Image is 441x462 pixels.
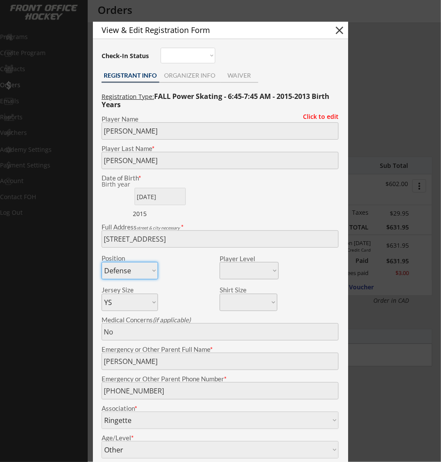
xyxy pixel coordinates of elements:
div: Age/Level [102,435,339,441]
div: Birth year [102,181,156,187]
div: 2015 [133,210,187,218]
div: Check-In Status [102,53,151,59]
div: Date of Birth [102,175,158,181]
div: Medical Concerns [102,317,339,323]
u: Registration Type: [102,92,154,101]
input: Street, City, Province/State [102,230,339,248]
div: Player Name [102,116,339,122]
div: Click to edit [296,114,339,120]
em: street & city necessary [137,225,180,230]
button: close [333,24,346,37]
div: Jersey Size [102,287,146,293]
div: Association [102,405,339,412]
div: Full Address [102,224,339,230]
div: ORGANIZER INFO [159,72,220,79]
em: (if applicable) [153,316,191,324]
div: Emergency or Other Parent Full Name [102,346,339,353]
div: Position [102,255,146,262]
div: Shirt Size [220,287,264,293]
strong: FALL Power Skating - 6:45-7:45 AM - 2015-2013 Birth Years [102,92,331,109]
div: View & Edit Registration Form [102,26,318,34]
input: Allergies, injuries, etc. [102,323,339,341]
div: Emergency or Other Parent Phone Number [102,376,339,382]
div: REGISTRANT INFO [102,72,159,79]
div: Player Level [220,256,279,262]
div: We are transitioning the system to collect and store date of birth instead of just birth year to ... [102,181,156,188]
div: Player Last Name [102,145,339,152]
div: WAIVER [220,72,258,79]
